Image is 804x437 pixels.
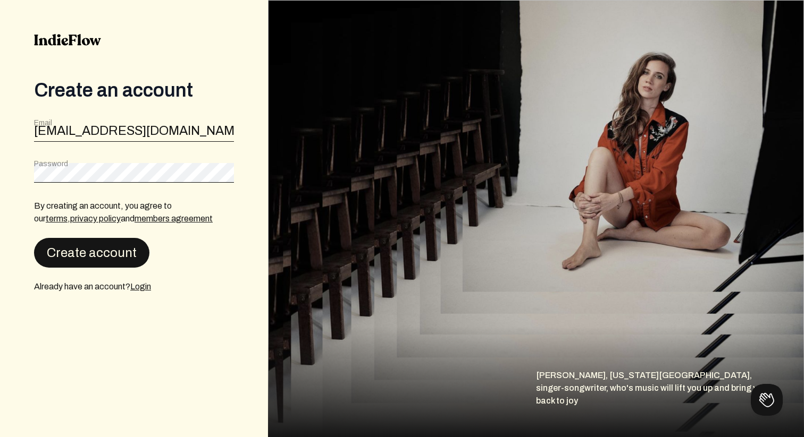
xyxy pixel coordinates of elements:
[34,159,68,169] label: Password
[751,384,783,416] iframe: Toggle Customer Support
[130,282,151,291] a: Login
[34,118,52,128] label: Email
[34,34,101,46] img: indieflow-logo-black.svg
[34,200,234,225] p: By creating an account, you agree to our , and
[34,238,149,268] button: Create account
[135,214,213,223] a: members agreement
[34,80,234,101] div: Create an account
[70,214,121,223] a: privacy policy
[46,214,68,223] a: terms
[34,280,234,293] div: Already have an account?
[536,369,804,437] div: [PERSON_NAME], [US_STATE][GEOGRAPHIC_DATA], singer-songwriter, who's music will lift you up and b...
